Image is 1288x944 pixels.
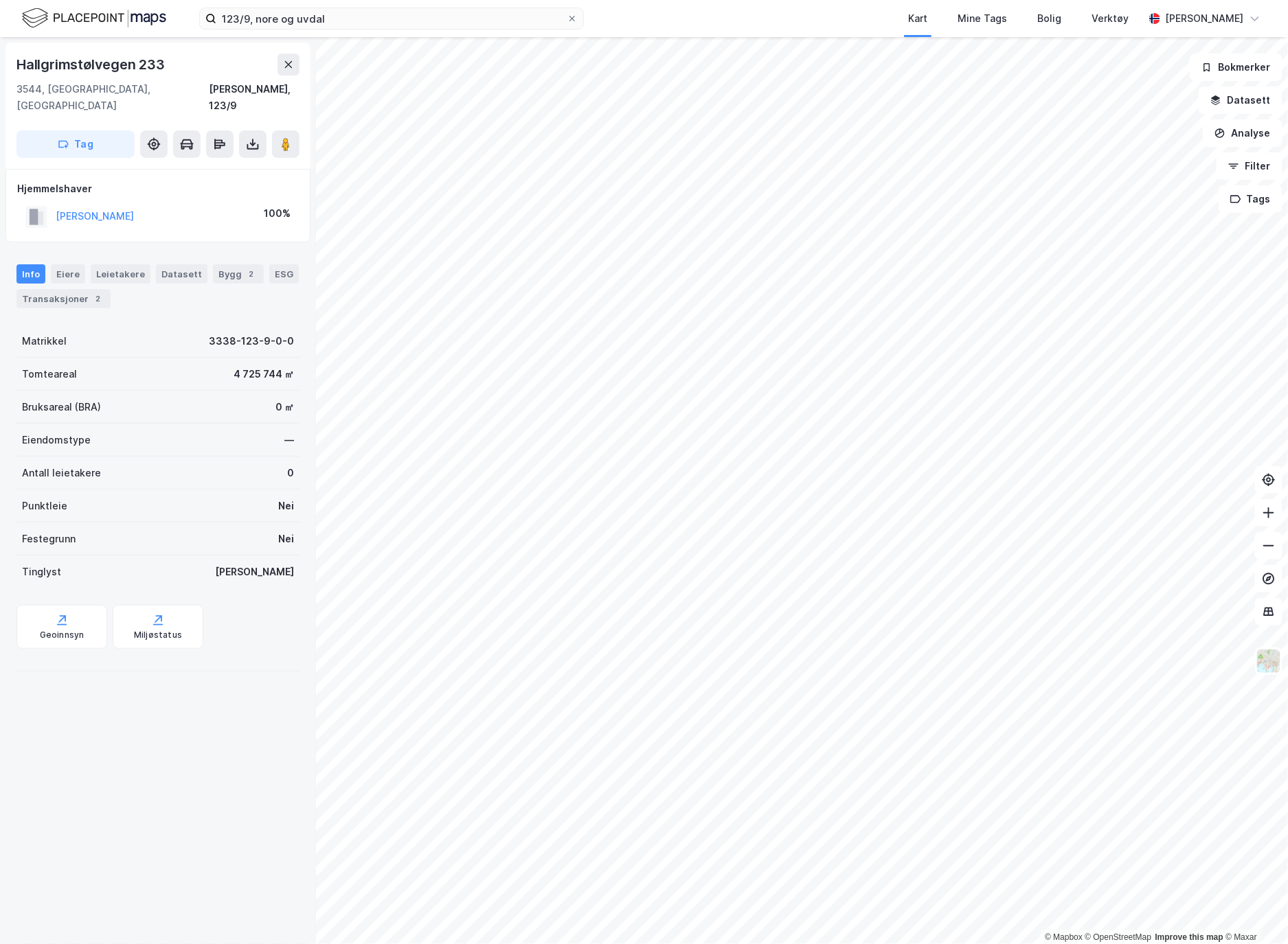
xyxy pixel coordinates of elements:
div: Info [16,264,45,284]
div: Nei [278,531,294,547]
div: 2 [91,292,105,306]
button: Analyse [1203,119,1283,147]
div: 3338-123-9-0-0 [209,333,294,349]
div: Leietakere [91,264,150,284]
button: Filter [1217,152,1283,180]
div: Hallgrimstølvegen 233 [16,54,168,76]
div: Bruksareal (BRA) [22,399,101,415]
div: Antall leietakere [22,465,101,481]
img: Z [1256,648,1282,674]
button: Bokmerker [1190,54,1283,81]
button: Datasett [1199,87,1283,114]
div: Tinglyst [22,564,61,580]
button: Tags [1219,185,1283,213]
img: logo.f888ab2527a4732fd821a326f86c7f29.svg [22,6,166,30]
div: Eiere [51,264,85,284]
div: Bygg [213,264,264,284]
button: Tag [16,130,135,158]
div: Verktøy [1092,10,1129,27]
div: 4 725 744 ㎡ [234,366,294,382]
div: 0 [287,465,294,481]
iframe: Chat Widget [1219,878,1288,944]
div: Tomteareal [22,366,77,382]
div: 100% [264,205,291,222]
a: Mapbox [1045,932,1083,942]
div: 3544, [GEOGRAPHIC_DATA], [GEOGRAPHIC_DATA] [16,81,209,114]
div: [PERSON_NAME] [1166,10,1244,27]
div: [PERSON_NAME], 123/9 [209,81,300,114]
div: Hjemmelshaver [17,181,299,197]
div: Matrikkel [22,333,67,349]
div: Festegrunn [22,531,76,547]
div: Bolig [1037,10,1061,27]
div: [PERSON_NAME] [215,564,294,580]
div: — [284,432,294,448]
div: ESG [269,264,299,284]
div: Eiendomstype [22,432,91,448]
a: OpenStreetMap [1085,932,1152,942]
input: Søk på adresse, matrikkel, gårdeiere, leietakere eller personer [216,8,567,29]
div: Nei [278,498,294,514]
div: Mine Tags [958,10,1007,27]
div: 0 ㎡ [275,399,294,415]
div: Punktleie [22,498,67,514]
div: Kart [908,10,927,27]
div: Transaksjoner [16,289,111,308]
a: Improve this map [1155,932,1223,942]
div: 2 [245,267,258,281]
div: Miljøstatus [134,630,182,641]
div: Geoinnsyn [40,630,84,641]
div: Datasett [156,264,207,284]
